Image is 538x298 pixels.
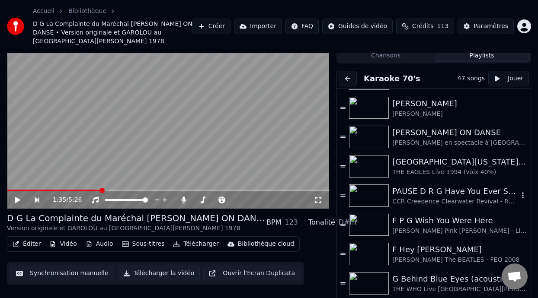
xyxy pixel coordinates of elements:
[392,127,527,139] div: [PERSON_NAME] ON DANSE
[392,227,527,235] div: [PERSON_NAME] Pink [PERSON_NAME] - Live à [GEOGRAPHIC_DATA] 2019 (voix 30%)
[458,74,485,83] div: 47 songs
[170,238,222,250] button: Télécharger
[392,285,527,294] div: THE WHO Live [GEOGRAPHIC_DATA][PERSON_NAME] 2022 (sans voix)
[474,22,508,31] div: Paramètres
[392,215,527,227] div: F P G Wish You Were Here
[396,19,454,34] button: Crédits113
[338,49,434,62] button: Chansons
[7,18,24,35] img: youka
[68,7,106,16] a: Bibliothèque
[9,238,44,250] button: Éditer
[502,263,528,289] div: Ouvrir le chat
[7,224,266,233] div: Version originale et GAROLOU au [GEOGRAPHIC_DATA][PERSON_NAME] 1978
[53,196,74,204] div: /
[33,7,54,16] a: Accueil
[33,20,192,46] span: D G La Complainte du Maréchal [PERSON_NAME] ON DANSE • Version originale et GAROLOU au [GEOGRAPHI...
[203,266,301,281] button: Ouvrir l'Ecran Duplicata
[412,22,433,31] span: Crédits
[82,238,117,250] button: Audio
[10,266,114,281] button: Synchronisation manuelle
[392,98,527,110] div: [PERSON_NAME]
[488,71,529,86] button: Jouer
[118,238,168,250] button: Sous-titres
[68,196,82,204] span: 5:26
[53,196,66,204] span: 1:35
[238,240,294,248] div: Bibliothèque cloud
[322,19,393,34] button: Guides de vidéo
[392,139,527,147] div: [PERSON_NAME] en spectacle à [GEOGRAPHIC_DATA] 1974
[458,19,514,34] button: Paramètres
[308,217,335,228] div: Tonalité
[118,266,200,281] button: Télécharger la vidéo
[392,168,527,177] div: THE EAGLES Live 1994 (voix 40%)
[392,244,527,256] div: F Hey [PERSON_NAME]
[392,110,527,118] div: [PERSON_NAME]
[266,217,281,228] div: BPM
[392,197,519,206] div: CCR Creedence Clearwater Revival - ROCKSMITH
[392,256,527,264] div: [PERSON_NAME] The BEATLES - FEQ 2008
[392,156,527,168] div: [GEOGRAPHIC_DATA][US_STATE] (-2 clé Am)
[46,238,80,250] button: Vidéo
[437,22,448,31] span: 113
[285,19,319,34] button: FAQ
[33,7,192,46] nav: breadcrumb
[392,185,519,197] div: PAUSE D R G Have You Ever Seen the Rain ON DANSE
[360,73,424,85] button: Karaoke 70's
[434,49,530,62] button: Playlists
[285,217,298,228] div: 123
[392,273,527,285] div: G Behind Blue Eyes (acoustique)
[7,212,266,224] div: D G La Complainte du Maréchal [PERSON_NAME] ON DANSE
[192,19,231,34] button: Créer
[234,19,282,34] button: Importer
